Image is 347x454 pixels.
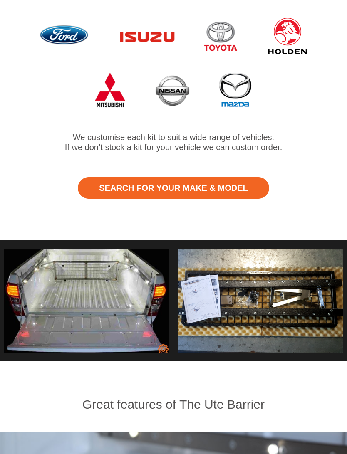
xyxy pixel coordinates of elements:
[78,177,269,199] a: Search for Your Make & Model
[94,64,127,118] img: Mitsubishi
[38,9,90,62] img: ford.png
[218,64,253,118] img: Mazda
[9,132,338,152] p: We customise each kit to suit a wide range of vehicles. If we don’t stock a kit for your vehicle ...
[154,64,191,118] img: Nissan
[117,9,177,62] img: Isuzu
[204,9,238,62] img: Toyota
[266,9,309,62] img: Holden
